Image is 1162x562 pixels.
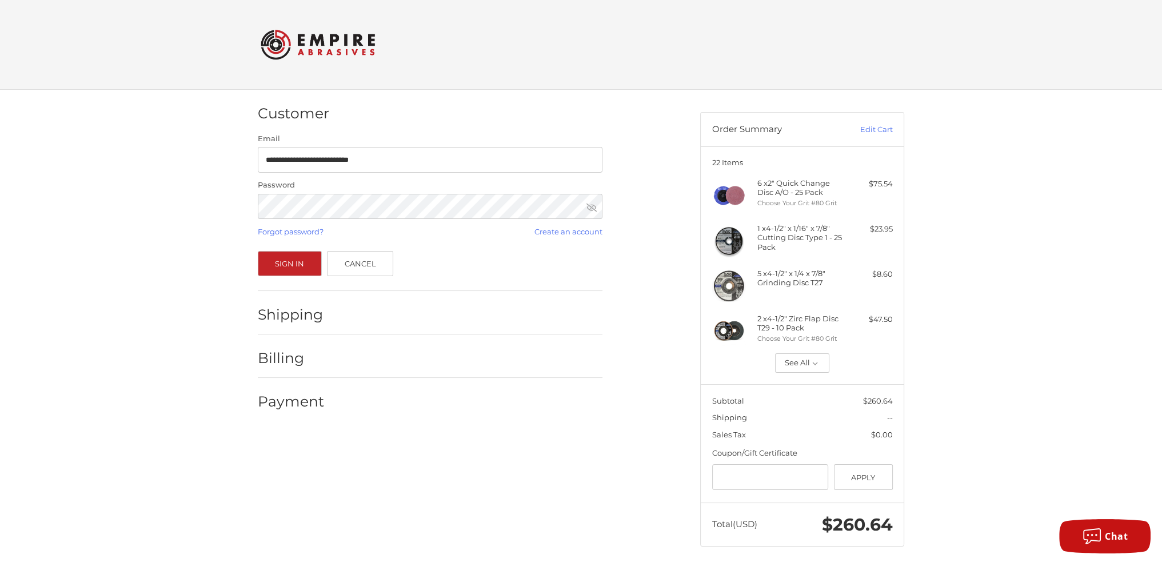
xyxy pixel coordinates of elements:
[258,180,602,191] label: Password
[258,133,602,145] label: Email
[327,251,393,276] a: Cancel
[712,396,744,405] span: Subtotal
[757,314,845,333] h4: 2 x 4-1/2" Zirc Flap Disc T29 - 10 Pack
[822,514,893,535] span: $260.64
[863,396,893,405] span: $260.64
[757,334,845,344] li: Choose Your Grit #80 Grit
[258,349,325,367] h2: Billing
[258,227,324,236] a: Forgot password?
[712,448,893,459] div: Coupon/Gift Certificate
[848,224,893,235] div: $23.95
[712,158,893,167] h3: 22 Items
[712,413,747,422] span: Shipping
[712,464,829,490] input: Gift Certificate or Coupon Code
[1105,530,1128,543] span: Chat
[757,178,845,197] h4: 6 x 2" Quick Change Disc A/O - 25 Pack
[871,430,893,439] span: $0.00
[258,393,325,410] h2: Payment
[258,105,329,122] h2: Customer
[712,124,835,135] h3: Order Summary
[848,314,893,325] div: $47.50
[757,224,845,252] h4: 1 x 4-1/2" x 1/16" x 7/8" Cutting Disc Type 1 - 25 Pack
[848,269,893,280] div: $8.60
[534,227,602,236] a: Create an account
[258,251,322,276] button: Sign In
[712,430,746,439] span: Sales Tax
[757,198,845,208] li: Choose Your Grit #80 Grit
[834,464,893,490] button: Apply
[757,269,845,288] h4: 5 x 4-1/2" x 1/4 x 7/8" Grinding Disc T27
[775,353,829,373] button: See All
[835,124,893,135] a: Edit Cart
[1059,519,1151,553] button: Chat
[848,178,893,190] div: $75.54
[258,306,325,324] h2: Shipping
[887,413,893,422] span: --
[261,22,375,67] img: Empire Abrasives
[712,519,757,529] span: Total (USD)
